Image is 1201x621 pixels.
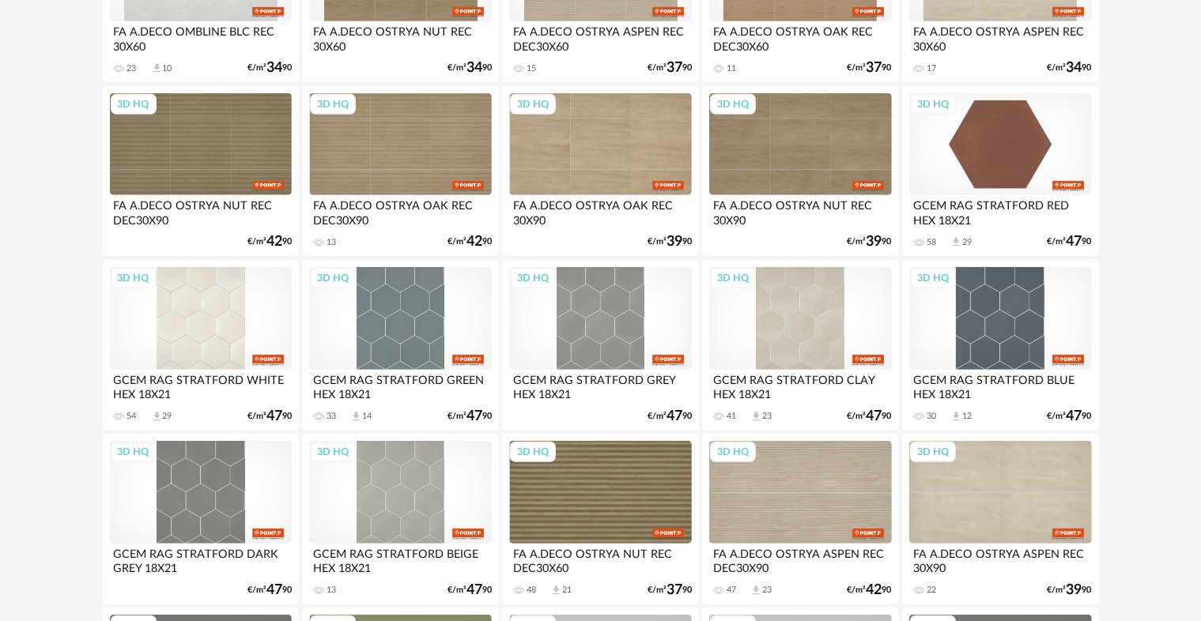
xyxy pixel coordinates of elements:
div: €/m² 90 [1048,236,1092,247]
span: 47 [867,411,882,422]
div: 10 [163,63,172,74]
div: 17 [927,63,936,74]
a: 3D HQ FA A.DECO OSTRYA ASPEN REC 30X90 22 €/m²3990 [902,434,1098,604]
span: Download icon [750,585,762,597]
div: €/m² 90 [448,585,492,596]
div: 14 [362,411,372,422]
div: 30 [927,411,936,422]
span: 42 [466,236,482,247]
span: Download icon [550,585,562,597]
a: 3D HQ FA A.DECO OSTRYA OAK REC 30X90 €/m²3990 [502,86,698,257]
span: 37 [667,62,682,73]
span: 39 [667,236,682,247]
div: FA A.DECO OSTRYA OAK REC DEC30X60 [709,21,891,53]
span: 47 [266,585,282,596]
a: 3D HQ FA A.DECO OSTRYA NUT REC DEC30X60 48 Download icon 21 €/m²3790 [502,434,698,604]
div: €/m² 90 [648,236,692,247]
div: 29 [163,411,172,422]
div: 3D HQ [910,94,956,115]
div: FA A.DECO OSTRYA OAK REC 30X90 [509,195,691,227]
div: 3D HQ [710,94,756,115]
div: GCEM RAG STRATFORD BLUE HEX 18X21 [909,370,1091,401]
a: 3D HQ GCEM RAG STRATFORD GREEN HEX 18X21 33 Download icon 14 €/m²4790 [302,260,498,431]
span: 42 [867,585,882,596]
div: 47 [727,585,736,596]
div: €/m² 90 [848,411,892,422]
div: GCEM RAG STRATFORD GREEN HEX 18X21 [309,370,491,401]
div: FA A.DECO OSTRYA ASPEN REC 30X60 [909,21,1091,53]
div: 3D HQ [710,268,756,288]
span: 34 [466,62,482,73]
div: FA A.DECO OSTRYA NUT REC 30X90 [709,195,891,227]
div: 3D HQ [111,268,157,288]
span: 47 [1067,236,1082,247]
div: FA A.DECO OSTRYA NUT REC 30X60 [309,21,491,53]
a: 3D HQ GCEM RAG STRATFORD CLAY HEX 18X21 41 Download icon 23 €/m²4790 [702,260,898,431]
div: €/m² 90 [648,62,692,73]
div: 3D HQ [910,442,956,462]
div: FA A.DECO OSTRYA ASPEN REC DEC30X90 [709,544,891,575]
span: Download icon [950,236,962,248]
a: 3D HQ GCEM RAG STRATFORD DARK GREY 18X21 €/m²4790 [103,434,299,604]
a: 3D HQ FA A.DECO OSTRYA OAK REC DEC30X90 13 €/m²4290 [302,86,498,257]
div: €/m² 90 [247,585,292,596]
div: €/m² 90 [1048,62,1092,73]
a: 3D HQ FA A.DECO OSTRYA ASPEN REC DEC30X90 47 Download icon 23 €/m²4290 [702,434,898,604]
div: 41 [727,411,736,422]
span: 47 [266,411,282,422]
div: 3D HQ [111,94,157,115]
span: 39 [867,236,882,247]
div: 3D HQ [910,268,956,288]
div: 29 [962,237,972,248]
div: 3D HQ [510,442,556,462]
span: Download icon [350,411,362,423]
div: FA A.DECO OSTRYA OAK REC DEC30X90 [309,195,491,227]
div: 3D HQ [310,94,356,115]
div: 11 [727,63,736,74]
span: Download icon [151,411,163,423]
a: 3D HQ FA A.DECO OSTRYA NUT REC DEC30X90 €/m²4290 [103,86,299,257]
span: 42 [266,236,282,247]
div: 3D HQ [310,442,356,462]
div: FA A.DECO OSTRYA ASPEN REC 30X90 [909,544,1091,575]
div: 21 [562,585,572,596]
div: 3D HQ [111,442,157,462]
div: FA A.DECO OMBLINE BLC REC 30X60 [110,21,292,53]
span: 47 [1067,411,1082,422]
span: 47 [667,411,682,422]
div: €/m² 90 [247,236,292,247]
div: €/m² 90 [1048,411,1092,422]
div: 23 [762,585,772,596]
div: €/m² 90 [247,62,292,73]
span: Download icon [950,411,962,423]
span: Download icon [151,62,163,74]
div: 12 [962,411,972,422]
div: 3D HQ [510,94,556,115]
div: €/m² 90 [848,236,892,247]
div: GCEM RAG STRATFORD RED HEX 18X21 [909,195,1091,227]
div: €/m² 90 [247,411,292,422]
div: €/m² 90 [648,411,692,422]
div: 13 [327,585,336,596]
div: 48 [527,585,536,596]
span: 39 [1067,585,1082,596]
div: GCEM RAG STRATFORD BEIGE HEX 18X21 [309,544,491,575]
div: 22 [927,585,936,596]
div: €/m² 90 [648,585,692,596]
div: €/m² 90 [448,411,492,422]
div: 3D HQ [710,442,756,462]
div: GCEM RAG STRATFORD GREY HEX 18X21 [509,370,691,401]
a: 3D HQ GCEM RAG STRATFORD WHITE HEX 18X21 54 Download icon 29 €/m²4790 [103,260,299,431]
span: 34 [1067,62,1082,73]
div: 23 [127,63,137,74]
div: GCEM RAG STRATFORD DARK GREY 18X21 [110,544,292,575]
span: 34 [266,62,282,73]
div: 33 [327,411,336,422]
div: €/m² 90 [1048,585,1092,596]
span: Download icon [750,411,762,423]
div: GCEM RAG STRATFORD CLAY HEX 18X21 [709,370,891,401]
div: FA A.DECO OSTRYA NUT REC DEC30X90 [110,195,292,227]
div: €/m² 90 [848,585,892,596]
div: 13 [327,237,336,248]
div: €/m² 90 [848,62,892,73]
